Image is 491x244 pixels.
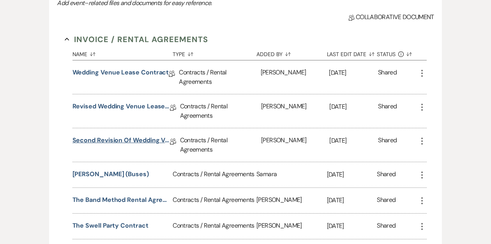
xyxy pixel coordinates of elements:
div: Shared [377,221,396,232]
div: Contracts / Rental Agreements [173,162,256,187]
p: [DATE] [329,102,378,112]
span: Collaborative document [348,12,434,22]
div: [PERSON_NAME] [261,128,329,162]
button: Status [377,45,417,60]
button: Invoice / Rental Agreements [65,34,208,45]
div: Shared [378,102,397,120]
button: [PERSON_NAME] (Buses) [72,170,149,179]
p: [DATE] [327,221,377,231]
a: Wedding Venue Lease Contract [72,68,169,80]
p: [DATE] [327,170,377,180]
div: Contracts / Rental Agreements [180,128,261,162]
p: [DATE] [327,195,377,205]
p: [DATE] [329,68,378,78]
div: Contracts / Rental Agreements [180,94,261,128]
div: Samara [256,162,327,187]
div: Shared [378,136,397,154]
span: Status [377,51,396,57]
div: Contracts / Rental Agreements [179,60,260,94]
button: Type [173,45,256,60]
div: [PERSON_NAME] [256,188,327,213]
div: Shared [377,170,396,180]
div: Shared [378,68,397,87]
button: Last Edit Date [327,45,377,60]
button: The Swell Party Contract [72,221,148,230]
button: Name [72,45,173,60]
button: Added By [256,45,327,60]
div: [PERSON_NAME] [261,94,329,128]
div: [PERSON_NAME] [256,214,327,239]
div: [PERSON_NAME] [261,60,329,94]
a: Second Revision of Wedding Venue Lease Contract [72,136,170,148]
p: [DATE] [329,136,378,146]
div: Contracts / Rental Agreements [173,214,256,239]
div: Contracts / Rental Agreements [173,188,256,213]
a: Revised Wedding Venue Lease Contract [72,102,170,114]
div: Shared [377,195,396,206]
button: The Band Method Rental Agreement [72,195,170,205]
